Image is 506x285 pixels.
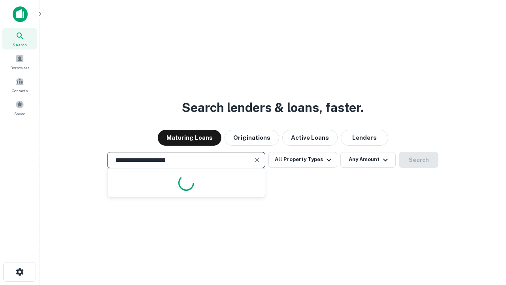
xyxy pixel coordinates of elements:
[14,110,26,117] span: Saved
[13,42,27,48] span: Search
[2,74,37,95] a: Contacts
[2,97,37,118] a: Saved
[10,65,29,71] span: Borrowers
[282,130,338,146] button: Active Loans
[2,28,37,49] a: Search
[12,87,28,94] span: Contacts
[340,152,396,168] button: Any Amount
[182,98,364,117] h3: Search lenders & loans, faster.
[225,130,279,146] button: Originations
[13,6,28,22] img: capitalize-icon.png
[466,222,506,260] iframe: Chat Widget
[341,130,388,146] button: Lenders
[158,130,221,146] button: Maturing Loans
[251,154,262,165] button: Clear
[2,51,37,72] a: Borrowers
[268,152,337,168] button: All Property Types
